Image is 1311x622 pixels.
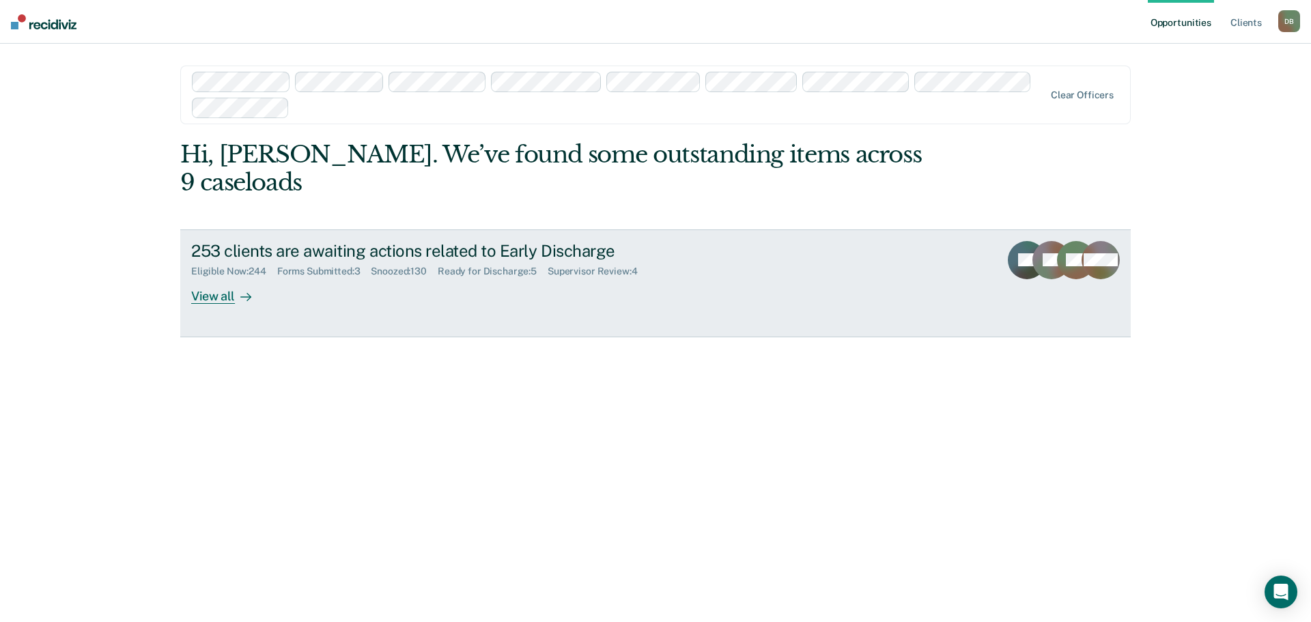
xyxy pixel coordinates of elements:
button: DB [1278,10,1300,32]
div: D B [1278,10,1300,32]
div: 253 clients are awaiting actions related to Early Discharge [191,241,671,261]
div: Clear officers [1051,89,1114,101]
div: View all [191,277,268,304]
a: 253 clients are awaiting actions related to Early DischargeEligible Now:244Forms Submitted:3Snooz... [180,229,1131,337]
div: Eligible Now : 244 [191,266,277,277]
div: Ready for Discharge : 5 [438,266,548,277]
div: Open Intercom Messenger [1265,576,1297,608]
div: Hi, [PERSON_NAME]. We’ve found some outstanding items across 9 caseloads [180,141,941,197]
div: Snoozed : 130 [371,266,438,277]
img: Recidiviz [11,14,76,29]
div: Supervisor Review : 4 [548,266,648,277]
div: Forms Submitted : 3 [277,266,371,277]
